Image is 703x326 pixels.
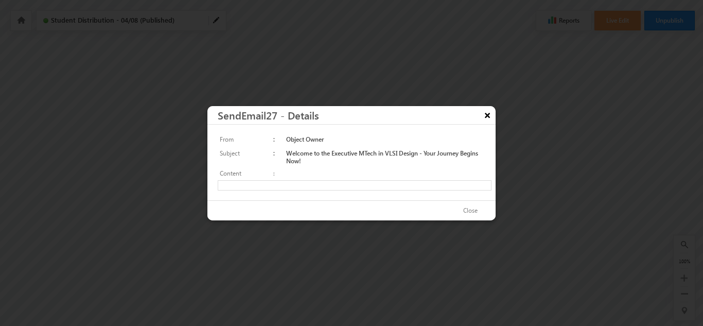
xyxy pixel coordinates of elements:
[271,146,284,167] td: :
[273,169,275,177] span: :
[218,132,271,146] td: From
[479,106,496,124] button: ×
[218,106,496,124] h3: SendEmail27 - Details
[271,132,284,146] td: :
[453,203,488,218] button: Close
[284,132,485,146] td: Object Owner
[218,146,271,167] td: Subject
[218,167,273,180] span: Content
[284,146,485,167] td: Welcome to the Executive MTech in VLSI Design - Your Journey Begins Now!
